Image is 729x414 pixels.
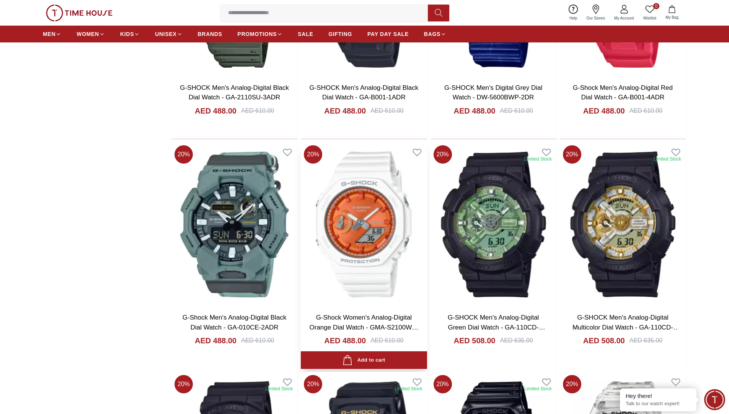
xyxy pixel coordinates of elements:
div: AED 635.00 [630,336,662,345]
span: UNISEX [155,30,176,38]
span: PAY DAY SALE [367,30,409,38]
h4: AED 508.00 [583,335,625,346]
div: AED 610.00 [241,336,274,345]
span: WOMEN [77,30,99,38]
div: Chat Widget [704,389,725,410]
a: PAY DAY SALE [367,27,409,41]
span: 20 % [304,145,322,164]
span: SALE [298,30,313,38]
span: Wishlist [640,15,659,21]
img: G-SHOCK Men's Analog-Digital Multicolor Dial Watch - GA-110CD-1A9DR [560,142,686,307]
span: GIFTING [328,30,352,38]
div: AED 610.00 [370,336,403,345]
img: G-Shock Men's Analog-Digital Black Dial Watch - GA-010CE-2ADR [171,142,297,307]
h4: AED 488.00 [583,106,625,116]
span: 20 % [434,375,452,393]
a: MEN [43,27,61,41]
a: G-Shock Women's Analog-Digital Orange Dial Watch - GMA-S2100WS-7ADR [310,314,419,341]
a: G-SHOCK Men's Digital Grey Dial Watch - DW-5600BWP-2DR [444,84,542,101]
a: BAGS [424,27,446,41]
h4: AED 488.00 [454,106,496,116]
a: G-SHOCK Men's Analog-Digital Black Dial Watch - GA-B001-1ADR [309,84,418,101]
img: G-SHOCK Men's Analog-Digital Green Dial Watch - GA-110CD-1A3DR [431,142,556,307]
div: AED 610.00 [241,106,274,115]
a: 0Wishlist [639,3,661,23]
span: 20 % [563,375,581,393]
div: Limited Stock [395,386,422,392]
div: Hey there! [626,392,691,400]
h4: AED 508.00 [454,335,496,346]
span: Help [566,15,581,21]
div: AED 610.00 [370,106,403,115]
div: Limited Stock [524,156,552,162]
span: BRANDS [198,30,222,38]
a: SALE [298,27,313,41]
span: KIDS [120,30,134,38]
h4: AED 488.00 [195,106,236,116]
span: PROMOTIONS [238,30,277,38]
a: UNISEX [155,27,182,41]
span: My Bag [662,15,682,20]
a: PROMOTIONS [238,27,283,41]
div: Add to cart [342,355,385,365]
button: Add to cart [301,351,427,369]
a: G-Shock Men's Analog-Digital Black Dial Watch - GA-010CE-2ADR [183,314,287,331]
span: 20 % [563,145,581,164]
span: Our Stores [584,15,608,21]
a: G-SHOCK Men's Analog-Digital Green Dial Watch - GA-110CD-1A3DR [448,314,545,341]
h4: AED 488.00 [195,335,236,346]
span: MEN [43,30,55,38]
a: G-Shock Men's Analog-Digital Red Dial Watch - GA-B001-4ADR [573,84,673,101]
span: 0 [653,3,659,9]
div: Limited Stock [654,156,681,162]
a: Help [565,3,582,23]
div: Limited Stock [524,386,552,392]
img: G-Shock Women's Analog-Digital Orange Dial Watch - GMA-S2100WS-7ADR [301,142,427,307]
div: AED 635.00 [500,336,533,345]
div: AED 610.00 [500,106,533,115]
a: KIDS [120,27,140,41]
a: Our Stores [582,3,610,23]
a: WOMEN [77,27,105,41]
h4: AED 488.00 [324,106,366,116]
span: My Account [611,15,637,21]
button: My Bag [661,4,683,22]
div: AED 610.00 [630,106,662,115]
span: 20 % [434,145,452,164]
h4: AED 488.00 [324,335,366,346]
a: GIFTING [328,27,352,41]
a: G-SHOCK Men's Analog-Digital Multicolor Dial Watch - GA-110CD-1A9DR [572,314,680,341]
span: 20 % [175,145,193,164]
a: BRANDS [198,27,222,41]
span: BAGS [424,30,440,38]
div: Limited Stock [265,386,293,392]
p: Talk to our watch expert! [626,401,691,407]
span: 20 % [175,375,193,393]
span: 20 % [304,375,322,393]
img: ... [46,5,113,21]
a: G-SHOCK Men's Analog-Digital Black Dial Watch - GA-2110SU-3ADR [180,84,289,101]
